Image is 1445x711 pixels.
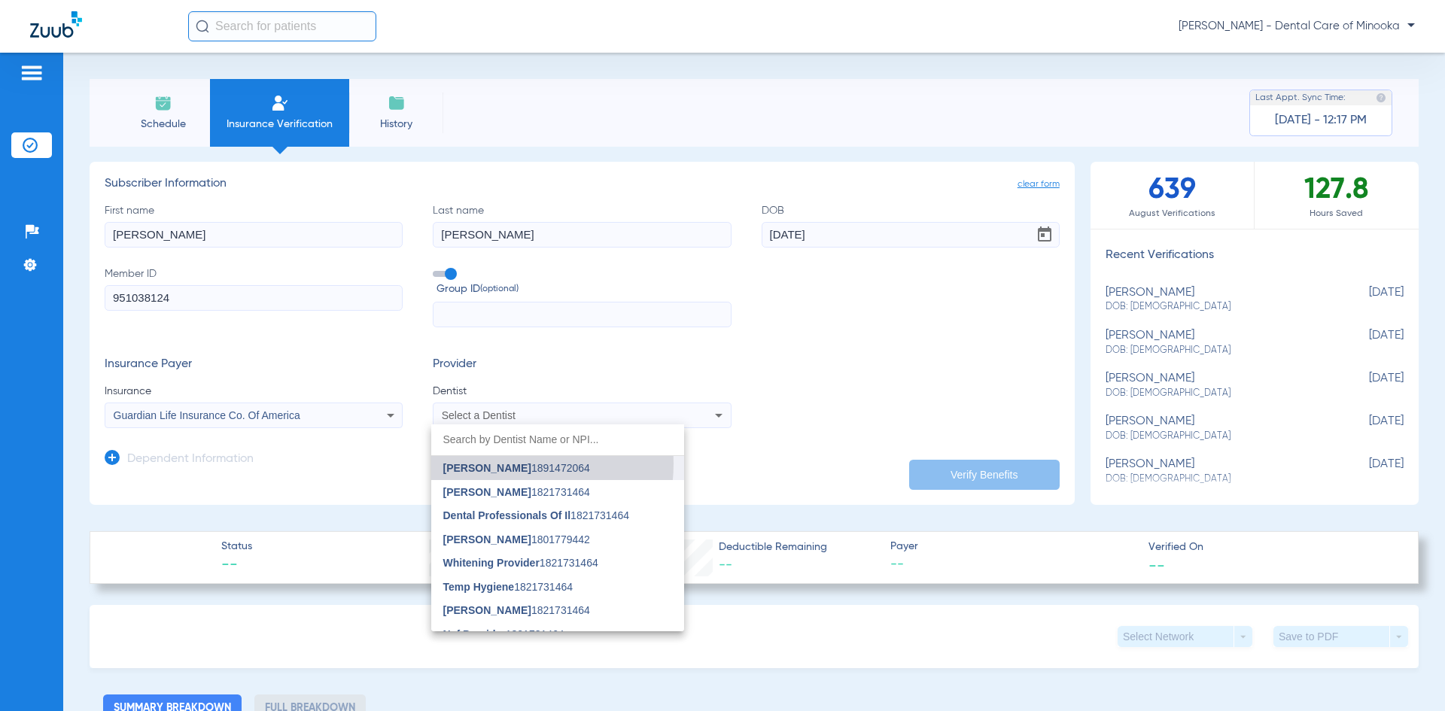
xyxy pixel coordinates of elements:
span: Nsf Provider [443,628,506,640]
span: [PERSON_NAME] [443,604,531,616]
span: 1821731464 [443,487,590,497]
span: 1801779442 [443,534,590,545]
span: 1821731464 [443,629,564,640]
span: Temp Hygiene [443,581,515,593]
span: Whitening Provider [443,557,540,569]
span: 1821731464 [443,605,590,615]
span: 1821731464 [443,582,573,592]
span: [PERSON_NAME] [443,486,531,498]
input: dropdown search [431,424,684,455]
span: 1821731464 [443,558,598,568]
span: [PERSON_NAME] [443,533,531,545]
span: 1821731464 [443,510,629,521]
span: [PERSON_NAME] [443,462,531,474]
span: Dental Professionals Of Il [443,509,571,521]
span: 1891472064 [443,463,590,473]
